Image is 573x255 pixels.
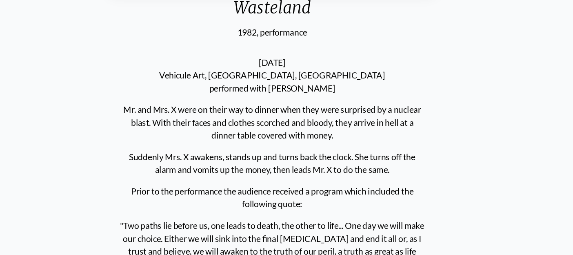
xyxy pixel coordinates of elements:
[171,60,403,96] p: [DATE] Vehicule Art, [GEOGRAPHIC_DATA], [GEOGRAPHIC_DATA] performed with [PERSON_NAME]
[158,19,415,40] div: Wasteland
[171,96,403,132] p: Mr. and Mrs. X were on their way to dinner when they were surprised by a nuclear blast. With thei...
[171,158,403,184] p: Prior to the performance the audience received a program which included the following quote:
[171,184,403,250] p: "Two paths lie before us, one leads to death, the other to life... One day we will make our choic...
[158,40,415,50] div: 1982, performance
[171,132,403,158] p: Suddenly Mrs. X awakens, stands up and turns back the clock. She turns off the alarm and vomits u...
